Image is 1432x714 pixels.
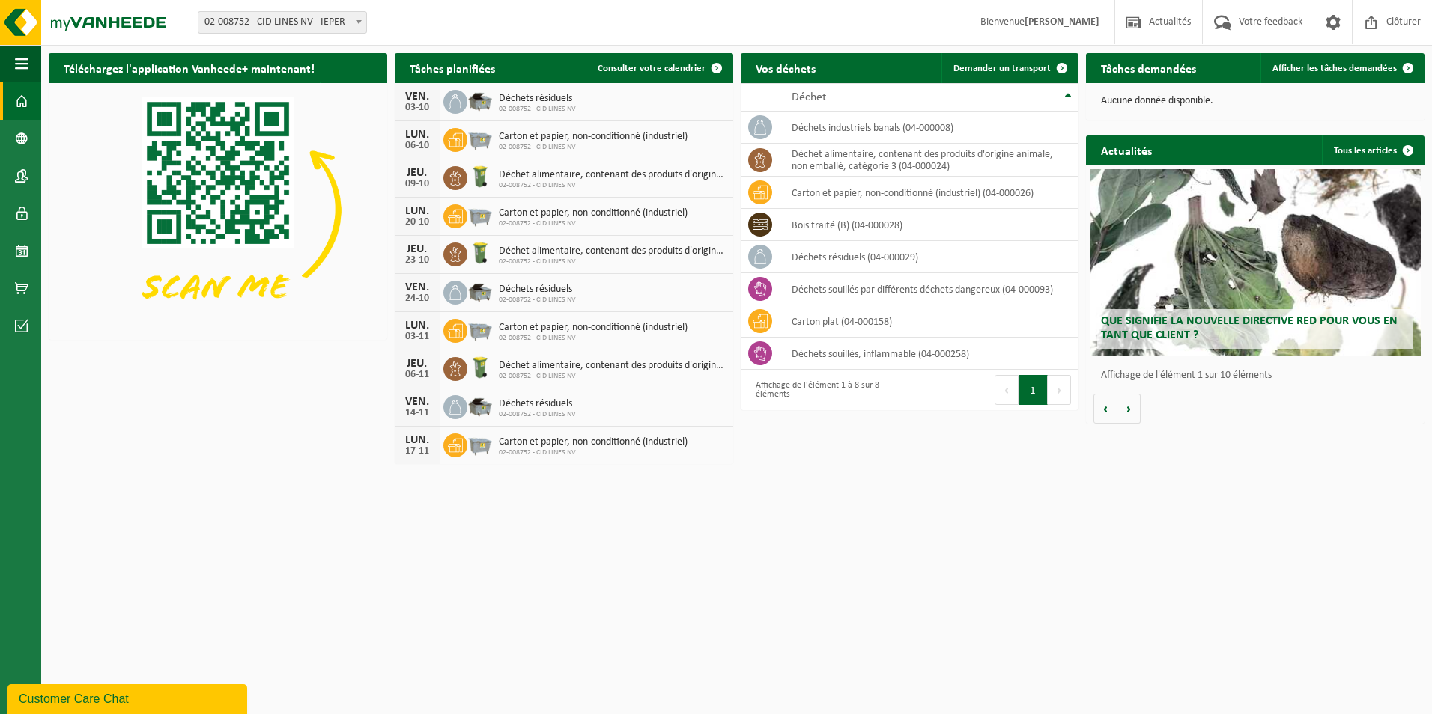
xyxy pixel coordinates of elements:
div: VEN. [402,91,432,103]
img: WB-5000-GAL-GY-01 [467,88,493,113]
td: déchets résiduels (04-000029) [780,241,1079,273]
span: Déchets résiduels [499,398,576,410]
div: VEN. [402,396,432,408]
td: déchets souillés, inflammable (04-000258) [780,338,1079,370]
span: Demander un transport [953,64,1051,73]
td: déchet alimentaire, contenant des produits d'origine animale, non emballé, catégorie 3 (04-000024) [780,144,1079,177]
div: 23-10 [402,255,432,266]
p: Affichage de l'élément 1 sur 10 éléments [1101,370,1417,381]
h2: Actualités [1086,135,1167,165]
span: 02-008752 - CID LINES NV [499,410,576,419]
span: Que signifie la nouvelle directive RED pour vous en tant que client ? [1101,315,1398,341]
span: 02-008752 - CID LINES NV [499,181,726,190]
iframe: chat widget [7,681,250,714]
div: JEU. [402,243,432,255]
div: 06-11 [402,370,432,380]
h2: Tâches planifiées [395,53,510,82]
div: 20-10 [402,217,432,228]
span: Consulter votre calendrier [598,64,706,73]
span: Déchet alimentaire, contenant des produits d'origine animale, non emballé, catég... [499,245,726,257]
div: LUN. [402,205,432,217]
div: Affichage de l'élément 1 à 8 sur 8 éléments [748,373,902,406]
a: Afficher les tâches demandées [1260,53,1423,83]
span: 02-008752 - CID LINES NV [499,257,726,266]
span: Déchets résiduels [499,93,576,105]
span: Déchet alimentaire, contenant des produits d'origine animale, non emballé, catég... [499,169,726,181]
img: WB-0140-HPE-GN-50 [467,164,493,189]
div: 17-11 [402,446,432,457]
img: WB-5000-GAL-GY-01 [467,278,493,304]
button: Next [1048,375,1071,405]
button: Vorige [1093,394,1117,424]
img: Download de VHEPlus App [49,83,387,337]
img: WB-0140-HPE-GN-50 [467,355,493,380]
div: 06-10 [402,141,432,151]
h2: Tâches demandées [1086,53,1211,82]
span: 02-008752 - CID LINES NV [499,296,576,305]
h2: Vos déchets [741,53,831,82]
div: 03-10 [402,103,432,113]
span: Déchet alimentaire, contenant des produits d'origine animale, non emballé, catég... [499,360,726,372]
img: WB-5000-GAL-GY-01 [467,393,493,418]
div: LUN. [402,320,432,332]
span: 02-008752 - CID LINES NV [499,334,688,343]
div: JEU. [402,167,432,179]
div: 24-10 [402,293,432,304]
td: déchets industriels banals (04-000008) [780,112,1079,144]
span: 02-008752 - CID LINES NV [499,219,688,228]
p: Aucune donnée disponible. [1101,96,1410,106]
a: Consulter votre calendrier [586,53,732,83]
div: LUN. [402,434,432,446]
span: Carton et papier, non-conditionné (industriel) [499,131,688,143]
span: Carton et papier, non-conditionné (industriel) [499,436,688,448]
span: 02-008752 - CID LINES NV - IEPER [198,12,366,33]
span: 02-008752 - CID LINES NV [499,448,688,457]
span: 02-008752 - CID LINES NV [499,372,726,381]
img: WB-0140-HPE-GN-50 [467,240,493,266]
td: bois traité (B) (04-000028) [780,209,1079,241]
div: 03-11 [402,332,432,342]
td: carton plat (04-000158) [780,305,1079,338]
span: Afficher les tâches demandées [1272,64,1397,73]
span: Déchets résiduels [499,284,576,296]
a: Que signifie la nouvelle directive RED pour vous en tant que client ? [1090,169,1422,356]
img: WB-2500-GAL-GY-01 [467,317,493,342]
div: LUN. [402,129,432,141]
button: Volgende [1117,394,1141,424]
div: 14-11 [402,408,432,418]
button: 1 [1019,375,1048,405]
td: déchets souillés par différents déchets dangereux (04-000093) [780,273,1079,305]
span: Déchet [792,91,826,103]
span: 02-008752 - CID LINES NV [499,105,576,114]
h2: Téléchargez l'application Vanheede+ maintenant! [49,53,330,82]
div: JEU. [402,358,432,370]
a: Demander un transport [941,53,1077,83]
span: 02-008752 - CID LINES NV - IEPER [198,11,367,34]
button: Previous [995,375,1019,405]
img: WB-2500-GAL-GY-01 [467,431,493,457]
div: VEN. [402,281,432,293]
span: Carton et papier, non-conditionné (industriel) [499,322,688,334]
strong: [PERSON_NAME] [1025,16,1099,28]
div: 09-10 [402,179,432,189]
span: Carton et papier, non-conditionné (industriel) [499,207,688,219]
img: WB-2500-GAL-GY-01 [467,202,493,228]
img: WB-2500-GAL-GY-01 [467,126,493,151]
span: 02-008752 - CID LINES NV [499,143,688,152]
td: carton et papier, non-conditionné (industriel) (04-000026) [780,177,1079,209]
a: Tous les articles [1322,135,1423,165]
